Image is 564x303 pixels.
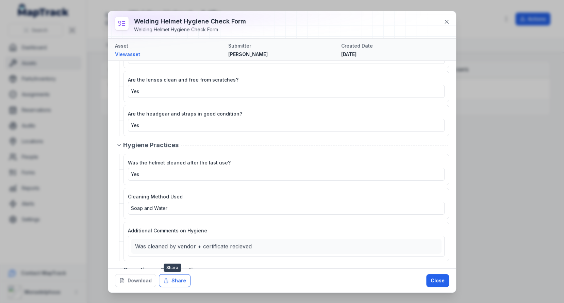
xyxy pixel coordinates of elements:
span: Asset [115,43,128,49]
span: Yes [131,122,139,128]
span: Yes [131,171,139,177]
span: Share [164,264,181,272]
p: Was cleaned by vendor + certificate recieved [135,242,437,251]
button: Download [115,274,156,287]
span: Are the lenses clean and free from scratches? [128,77,238,83]
span: Hygiene Practices [123,140,179,150]
div: Welding Helmet Hygiene Check Form [134,26,246,33]
span: Submitter [228,43,251,49]
span: Compliance Confirmation [123,265,200,275]
span: Soap and Water [131,205,167,211]
button: Close [426,274,449,287]
span: Was the helmet cleaned after the last use? [128,160,231,165]
span: Created Date [341,43,373,49]
a: Viewasset [115,51,223,58]
span: Cleaning Method Used [128,194,183,199]
button: Share [159,274,190,287]
h3: Welding Helmet Hygiene Check Form [134,17,246,26]
span: Are the headgear and straps in good condition? [128,111,242,117]
span: [PERSON_NAME] [228,51,268,57]
span: Additional Comments on Hygiene [128,228,207,233]
span: [DATE] [341,51,356,57]
span: Yes [131,88,139,94]
time: 25/09/2025, 12:29:22 pm [341,51,356,57]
